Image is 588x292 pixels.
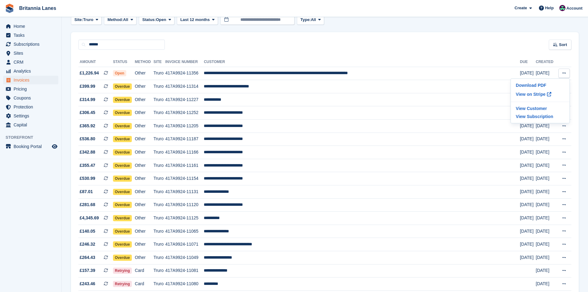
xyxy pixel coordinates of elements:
td: Truro [153,67,165,80]
span: Open [113,70,126,76]
span: Protection [14,103,51,111]
a: View Subscription [513,112,567,121]
span: Overdue [113,136,132,142]
td: Truro [153,238,165,251]
span: £281.68 [80,201,95,208]
span: £342.88 [80,149,95,155]
span: Overdue [113,228,132,235]
td: [DATE] [520,159,536,172]
td: Other [135,93,154,106]
td: [DATE] [520,67,536,80]
span: All [311,17,316,23]
span: £365.92 [80,123,95,129]
td: [DATE] [536,159,556,172]
span: Last 12 months [180,17,210,23]
td: [DATE] [536,120,556,133]
td: 417A9924-11049 [165,251,204,264]
span: £306.45 [80,109,95,116]
th: Site [153,57,165,67]
span: £246.32 [80,241,95,248]
span: CRM [14,58,51,66]
td: Truro [153,277,165,291]
td: Truro [153,120,165,133]
td: [DATE] [520,251,536,264]
a: menu [3,121,58,129]
th: Status [113,57,135,67]
td: 417A9924-11314 [165,80,204,93]
span: Subscriptions [14,40,51,49]
span: Truro [83,17,93,23]
span: Overdue [113,110,132,116]
span: Account [566,5,582,11]
span: £243.46 [80,281,95,287]
span: Overdue [113,163,132,169]
td: Truro [153,146,165,159]
span: Tasks [14,31,51,40]
td: Other [135,212,154,225]
td: [DATE] [520,198,536,212]
span: Overdue [113,215,132,221]
span: Home [14,22,51,31]
td: Other [135,238,154,251]
td: [DATE] [536,67,556,80]
button: Method: All [104,15,136,25]
a: menu [3,67,58,75]
td: [DATE] [520,133,536,146]
th: Customer [204,57,520,67]
td: Truro [153,251,165,264]
td: [DATE] [536,185,556,199]
td: 417A9924-11187 [165,133,204,146]
span: Overdue [113,189,132,195]
td: 417A9924-11081 [165,264,204,277]
td: 417A9924-11166 [165,146,204,159]
span: £314.99 [80,96,95,103]
span: £87.01 [80,188,93,195]
td: Card [135,277,154,291]
td: Other [135,159,154,172]
span: £355.47 [80,162,95,169]
td: Truro [153,225,165,238]
span: Overdue [113,176,132,182]
td: Truro [153,159,165,172]
a: menu [3,85,58,93]
td: 417A9924-11227 [165,93,204,106]
th: Amount [78,57,113,67]
span: All [123,17,128,23]
button: Site: Truro [71,15,102,25]
a: menu [3,142,58,151]
th: Invoice Number [165,57,204,67]
td: [DATE] [536,264,556,277]
td: Other [135,146,154,159]
span: Open [156,17,166,23]
a: menu [3,94,58,102]
td: 417A9924-11080 [165,277,204,291]
span: Overdue [113,97,132,103]
span: £1,226.94 [80,70,99,76]
a: View Customer [513,104,567,112]
td: 417A9924-11205 [165,120,204,133]
td: 417A9924-11154 [165,172,204,185]
td: [DATE] [536,146,556,159]
td: [DATE] [520,185,536,199]
td: 417A9924-11252 [165,106,204,120]
span: Retrying [113,281,132,287]
td: Truro [153,198,165,212]
a: Download PDF [513,81,567,89]
a: menu [3,22,58,31]
td: Other [135,106,154,120]
td: Truro [153,133,165,146]
td: [DATE] [520,238,536,251]
span: Sites [14,49,51,57]
span: Method: [107,17,123,23]
span: Coupons [14,94,51,102]
td: Truro [153,80,165,93]
td: [DATE] [520,212,536,225]
td: Truro [153,106,165,120]
td: Other [135,67,154,80]
span: £536.80 [80,136,95,142]
td: 417A9924-11356 [165,67,204,80]
td: [DATE] [520,172,536,185]
td: Other [135,185,154,199]
a: menu [3,76,58,84]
